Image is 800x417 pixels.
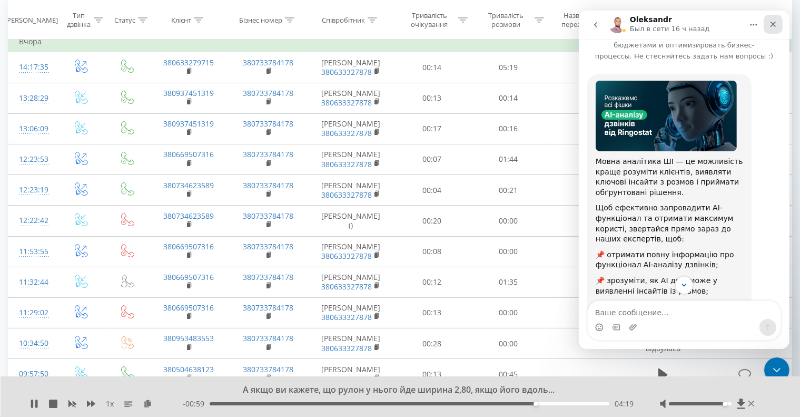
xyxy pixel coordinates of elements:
[19,272,46,293] div: 11:32:44
[5,15,58,24] div: [PERSON_NAME]
[470,144,547,174] td: 01:44
[19,180,46,200] div: 12:23:19
[394,175,470,206] td: 00:04
[243,272,293,282] a: 380733784178
[19,88,46,109] div: 13:28:29
[615,399,634,409] span: 04:19
[9,290,202,308] textarea: Ваше сообщение...
[394,328,470,359] td: 00:28
[163,241,214,251] a: 380669507316
[239,15,282,24] div: Бізнес номер
[308,175,394,206] td: [PERSON_NAME]
[321,190,372,200] a: 380633327878
[8,64,202,409] div: Oleksandr говорит…
[19,303,46,323] div: 11:29:02
[321,128,372,138] a: 380633327878
[243,180,293,190] a: 380733784178
[163,57,214,67] a: 380633279715
[8,31,792,52] td: Вчора
[243,88,293,98] a: 380733784178
[308,297,394,328] td: [PERSON_NAME]
[394,267,470,297] td: 00:12
[394,236,470,267] td: 00:08
[50,313,58,321] button: Добавить вложение
[403,11,456,29] div: Тривалість очікування
[321,282,372,292] a: 380633327878
[579,11,789,349] iframe: Intercom live chat
[394,297,470,328] td: 00:13
[394,113,470,144] td: 00:17
[321,67,372,77] a: 380633327878
[163,88,214,98] a: 380937451319
[19,149,46,170] div: 12:23:53
[183,399,210,409] span: - 00:59
[243,211,293,221] a: 380733784178
[394,83,470,113] td: 00:13
[163,303,214,313] a: 380669507316
[480,11,532,29] div: Тривалість розмови
[66,11,91,29] div: Тип дзвінка
[19,210,46,231] div: 12:22:42
[308,328,394,359] td: [PERSON_NAME]
[534,402,538,406] div: Accessibility label
[96,266,114,284] button: Scroll to bottom
[163,180,214,190] a: 380734623589
[19,57,46,77] div: 14:17:35
[764,357,789,383] iframe: Intercom live chat
[643,333,684,353] span: Розмова не відбулась
[243,364,293,374] a: 380733784178
[308,267,394,297] td: [PERSON_NAME]
[394,206,470,236] td: 00:20
[308,83,394,113] td: [PERSON_NAME]
[470,52,547,83] td: 05:19
[163,272,214,282] a: 380669507316
[17,265,164,286] div: 📌 зрозуміти, як АІ допоможе у виявленні інсайтів із розмов;
[321,374,372,384] a: 380633327878
[243,119,293,129] a: 380733784178
[308,359,394,390] td: [PERSON_NAME]
[163,149,214,159] a: 380669507316
[470,113,547,144] td: 00:16
[322,15,365,24] div: Співробітник
[470,83,547,113] td: 00:14
[321,159,372,169] a: 380633327878
[394,52,470,83] td: 00:14
[17,146,164,187] div: Мовна аналітика ШІ — це можливість краще розуміти клієнтів, виявляти ключові інсайти з розмов і п...
[394,144,470,174] td: 00:07
[723,402,727,406] div: Accessibility label
[308,236,394,267] td: [PERSON_NAME]
[181,308,197,325] button: Отправить сообщение…
[470,206,547,236] td: 00:00
[16,313,25,321] button: Средство выбора эмодзи
[163,333,214,343] a: 380953483553
[17,192,164,234] div: Щоб ефективно запровадити AI-функціонал та отримати максимум користі, звертайся прямо зараз до на...
[163,119,214,129] a: 380937451319
[171,15,191,24] div: Клієнт
[470,236,547,267] td: 00:00
[243,303,293,313] a: 380733784178
[321,343,372,353] a: 380633327878
[19,119,46,139] div: 13:06:09
[243,241,293,251] a: 380733784178
[556,11,611,29] div: Назва схеми переадресації
[321,312,372,322] a: 380633327878
[308,144,394,174] td: [PERSON_NAME]
[470,175,547,206] td: 00:21
[470,297,547,328] td: 00:00
[308,52,394,83] td: [PERSON_NAME]
[163,211,214,221] a: 380734623589
[470,267,547,297] td: 01:35
[33,313,42,321] button: Средство выбора GIF-файла
[243,333,293,343] a: 380733784178
[106,399,114,409] span: 1 x
[308,113,394,144] td: [PERSON_NAME]
[470,359,547,390] td: 00:45
[8,64,173,385] div: Мовна аналітика ШІ — це можливість краще розуміти клієнтів, виявляти ключові інсайти з розмов і п...
[243,149,293,159] a: 380733784178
